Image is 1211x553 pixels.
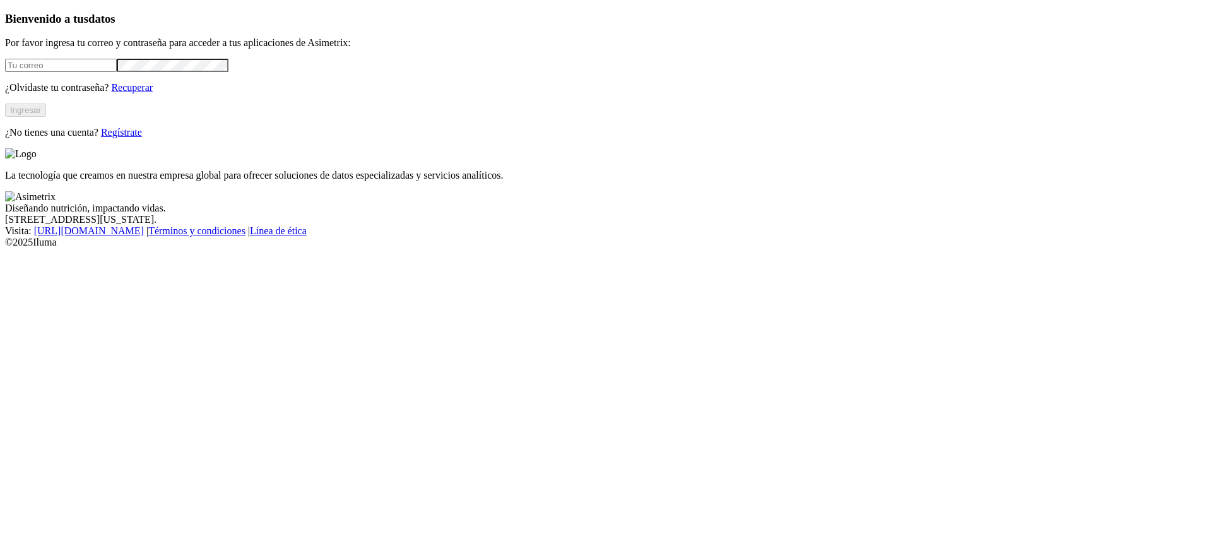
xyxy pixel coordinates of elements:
p: Por favor ingresa tu correo y contraseña para acceder a tus aplicaciones de Asimetrix: [5,37,1206,49]
div: Visita : | | [5,225,1206,237]
p: La tecnología que creamos en nuestra empresa global para ofrecer soluciones de datos especializad... [5,170,1206,181]
h3: Bienvenido a tus [5,12,1206,26]
p: ¿No tienes una cuenta? [5,127,1206,138]
div: Diseñando nutrición, impactando vidas. [5,203,1206,214]
div: [STREET_ADDRESS][US_STATE]. [5,214,1206,225]
img: Asimetrix [5,191,56,203]
a: Regístrate [101,127,142,138]
a: Recuperar [111,82,153,93]
a: Línea de ética [250,225,307,236]
input: Tu correo [5,59,117,72]
div: © 2025 Iluma [5,237,1206,248]
a: Términos y condiciones [148,225,245,236]
p: ¿Olvidaste tu contraseña? [5,82,1206,93]
a: [URL][DOMAIN_NAME] [34,225,144,236]
span: datos [88,12,115,25]
img: Logo [5,148,37,160]
button: Ingresar [5,104,46,117]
